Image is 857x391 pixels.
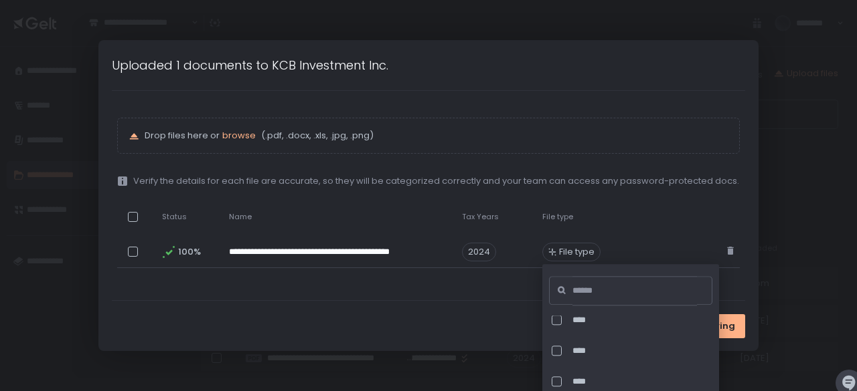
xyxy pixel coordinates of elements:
[222,130,256,142] button: browse
[133,175,739,187] span: Verify the details for each file are accurate, so they will be categorized correctly and your tea...
[462,243,496,261] span: 2024
[258,130,374,142] span: (.pdf, .docx, .xls, .jpg, .png)
[559,246,595,258] span: File type
[222,129,256,142] span: browse
[542,212,573,222] span: File type
[162,212,187,222] span: Status
[112,56,388,74] h1: Uploaded 1 documents to KCB Investment Inc.
[145,130,728,142] p: Drop files here or
[229,212,252,222] span: Name
[462,212,499,222] span: Tax Years
[178,246,200,258] span: 100%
